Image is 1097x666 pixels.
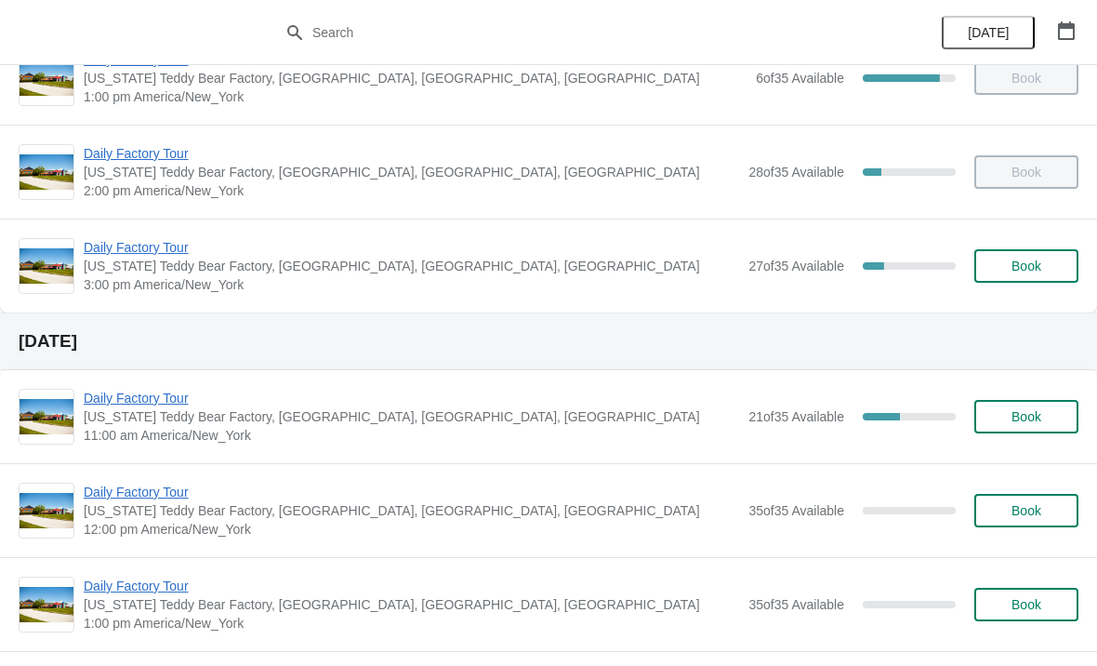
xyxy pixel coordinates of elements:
span: 2:00 pm America/New_York [84,181,739,200]
span: Daily Factory Tour [84,389,739,407]
span: Daily Factory Tour [84,483,739,501]
span: Daily Factory Tour [84,144,739,163]
button: Book [974,400,1078,433]
span: Daily Factory Tour [84,577,739,595]
span: [US_STATE] Teddy Bear Factory, [GEOGRAPHIC_DATA], [GEOGRAPHIC_DATA], [GEOGRAPHIC_DATA] [84,69,747,87]
span: Book [1011,597,1041,612]
span: 35 of 35 Available [748,503,844,518]
span: [US_STATE] Teddy Bear Factory, [GEOGRAPHIC_DATA], [GEOGRAPHIC_DATA], [GEOGRAPHIC_DATA] [84,501,739,520]
span: 28 of 35 Available [748,165,844,180]
button: Book [974,588,1078,621]
button: Book [974,249,1078,283]
img: Daily Factory Tour | Vermont Teddy Bear Factory, Shelburne Road, Shelburne, VT, USA | 2:00 pm Ame... [20,154,73,191]
span: 21 of 35 Available [748,409,844,424]
span: 11:00 am America/New_York [84,426,739,445]
span: [US_STATE] Teddy Bear Factory, [GEOGRAPHIC_DATA], [GEOGRAPHIC_DATA], [GEOGRAPHIC_DATA] [84,257,739,275]
img: Daily Factory Tour | Vermont Teddy Bear Factory, Shelburne Road, Shelburne, VT, USA | 11:00 am Am... [20,399,73,435]
span: Book [1011,503,1041,518]
img: Daily Factory Tour | Vermont Teddy Bear Factory, Shelburne Road, Shelburne, VT, USA | 1:00 pm Ame... [20,587,73,623]
span: [US_STATE] Teddy Bear Factory, [GEOGRAPHIC_DATA], [GEOGRAPHIC_DATA], [GEOGRAPHIC_DATA] [84,163,739,181]
span: Book [1011,409,1041,424]
img: Daily Factory Tour | Vermont Teddy Bear Factory, Shelburne Road, Shelburne, VT, USA | 1:00 pm Ame... [20,60,73,97]
span: 3:00 pm America/New_York [84,275,739,294]
img: Daily Factory Tour | Vermont Teddy Bear Factory, Shelburne Road, Shelburne, VT, USA | 3:00 pm Ame... [20,248,73,285]
span: Daily Factory Tour [84,238,739,257]
span: 12:00 pm America/New_York [84,520,739,539]
button: [DATE] [942,16,1035,49]
span: Book [1011,259,1041,273]
span: 6 of 35 Available [756,71,844,86]
h2: [DATE] [19,332,1078,351]
span: 1:00 pm America/New_York [84,614,739,633]
button: Book [974,494,1078,527]
input: Search [311,16,823,49]
span: 27 of 35 Available [748,259,844,273]
span: [DATE] [968,25,1009,40]
span: [US_STATE] Teddy Bear Factory, [GEOGRAPHIC_DATA], [GEOGRAPHIC_DATA], [GEOGRAPHIC_DATA] [84,595,739,614]
img: Daily Factory Tour | Vermont Teddy Bear Factory, Shelburne Road, Shelburne, VT, USA | 12:00 pm Am... [20,493,73,529]
span: 35 of 35 Available [748,597,844,612]
span: 1:00 pm America/New_York [84,87,747,106]
span: [US_STATE] Teddy Bear Factory, [GEOGRAPHIC_DATA], [GEOGRAPHIC_DATA], [GEOGRAPHIC_DATA] [84,407,739,426]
